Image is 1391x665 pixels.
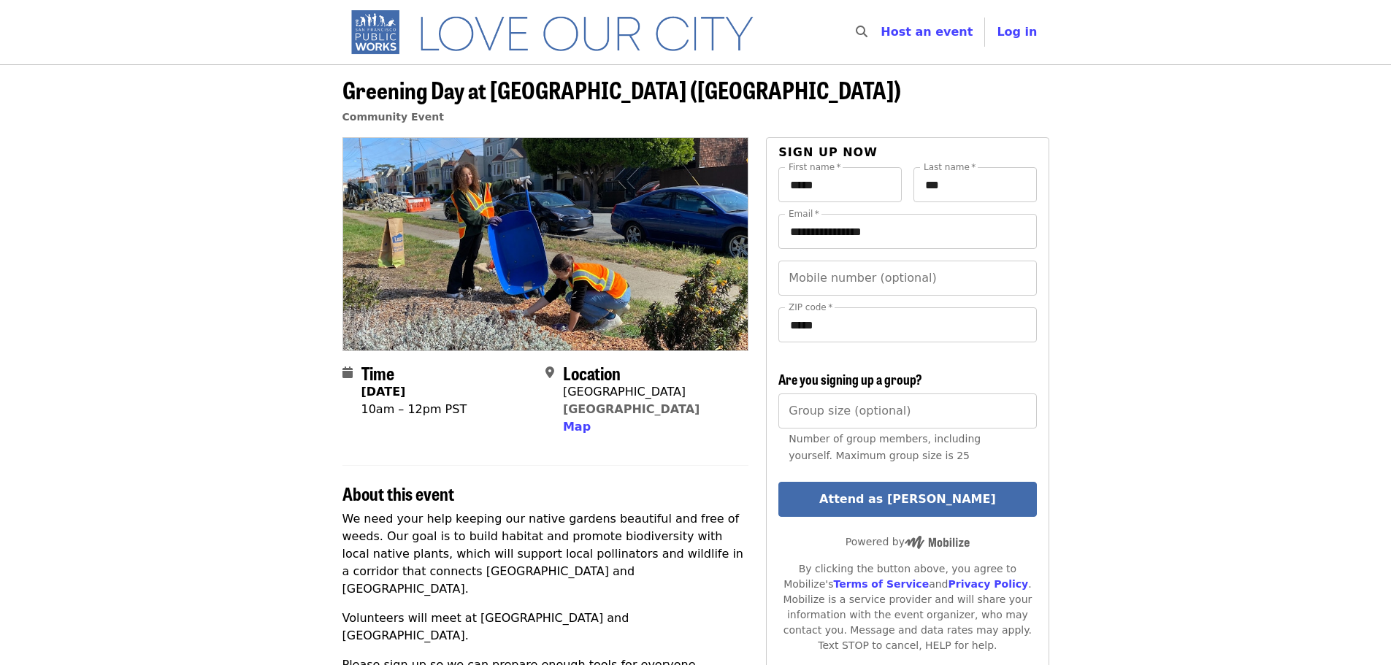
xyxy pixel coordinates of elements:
[342,480,454,506] span: About this event
[778,307,1036,342] input: ZIP code
[856,25,867,39] i: search icon
[563,420,591,434] span: Map
[545,366,554,380] i: map-marker-alt icon
[881,25,973,39] a: Host an event
[342,610,749,645] p: Volunteers will meet at [GEOGRAPHIC_DATA] and [GEOGRAPHIC_DATA].
[948,578,1028,590] a: Privacy Policy
[997,25,1037,39] span: Log in
[789,210,819,218] label: Email
[924,163,976,172] label: Last name
[905,536,970,549] img: Powered by Mobilize
[913,167,1037,202] input: Last name
[361,401,467,418] div: 10am – 12pm PST
[361,360,394,385] span: Time
[876,15,888,50] input: Search
[563,402,700,416] a: [GEOGRAPHIC_DATA]
[846,536,970,547] span: Powered by
[985,18,1049,47] button: Log in
[342,111,444,123] a: Community Event
[563,418,591,436] button: Map
[778,561,1036,653] div: By clicking the button above, you agree to Mobilize's and . Mobilize is a service provider and wi...
[343,138,748,350] img: Greening Day at Sunset Blvd Gardens (36th Ave and Taraval) organized by SF Public Works
[342,510,749,598] p: We need your help keeping our native gardens beautiful and free of weeds. Our goal is to build ha...
[342,9,775,55] img: SF Public Works - Home
[563,383,700,401] div: [GEOGRAPHIC_DATA]
[778,393,1036,428] input: [object Object]
[778,145,878,159] span: Sign up now
[833,578,929,590] a: Terms of Service
[361,385,406,399] strong: [DATE]
[789,303,832,312] label: ZIP code
[789,433,981,461] span: Number of group members, including yourself. Maximum group size is 25
[778,214,1036,249] input: Email
[789,163,841,172] label: First name
[778,482,1036,517] button: Attend as [PERSON_NAME]
[778,369,922,388] span: Are you signing up a group?
[778,167,902,202] input: First name
[778,261,1036,296] input: Mobile number (optional)
[342,72,901,107] span: Greening Day at [GEOGRAPHIC_DATA] ([GEOGRAPHIC_DATA])
[342,366,353,380] i: calendar icon
[563,360,621,385] span: Location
